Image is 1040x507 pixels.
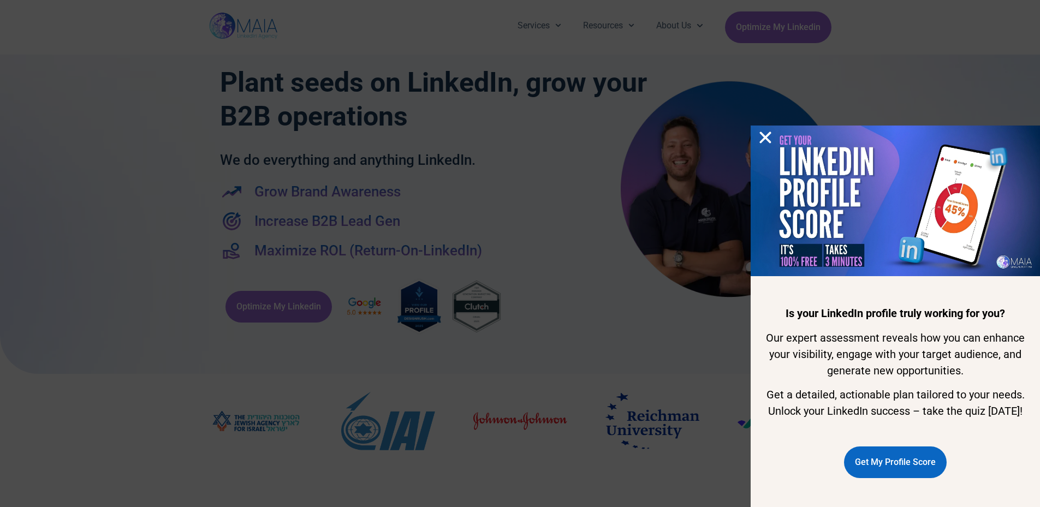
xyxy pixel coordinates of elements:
[757,129,774,146] a: Close
[786,307,1005,320] b: Is your LinkedIn profile truly working for you?
[855,452,936,473] span: Get My Profile Score
[765,386,1026,419] p: Get a detailed, actionable plan tailored to your needs.
[765,330,1026,379] p: Our expert assessment reveals how you can enhance your visibility, engage with your target audien...
[768,404,1023,417] span: Unlock your LinkedIn success – take the quiz [DATE]!
[844,446,947,478] a: Get My Profile Score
